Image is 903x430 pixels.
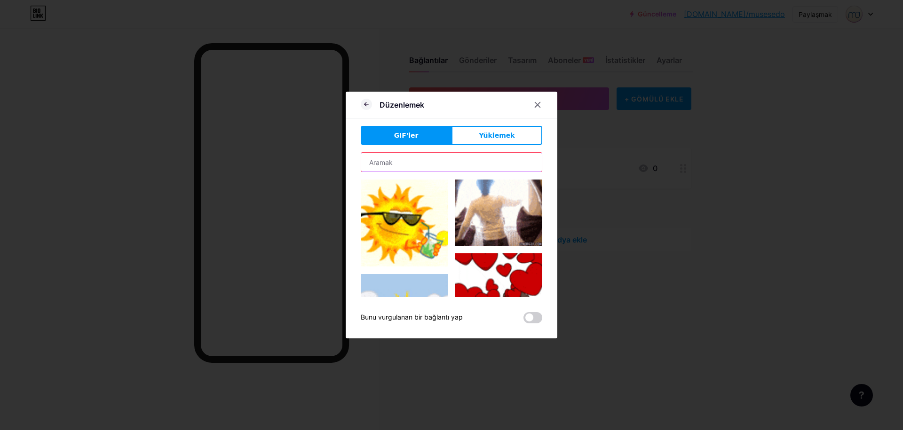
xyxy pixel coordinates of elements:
[361,313,463,321] font: Bunu vurgulanan bir bağlantı yap
[451,126,542,145] button: Yüklemek
[361,153,542,172] input: Aramak
[380,100,424,109] font: Düzenlemek
[455,180,542,246] img: Gihpy
[479,132,515,139] font: Yüklemek
[394,132,419,139] font: GIF'ler
[361,274,448,361] img: Gihpy
[361,180,448,266] img: Gihpy
[455,253,542,333] img: Gihpy
[361,126,451,145] button: GIF'ler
